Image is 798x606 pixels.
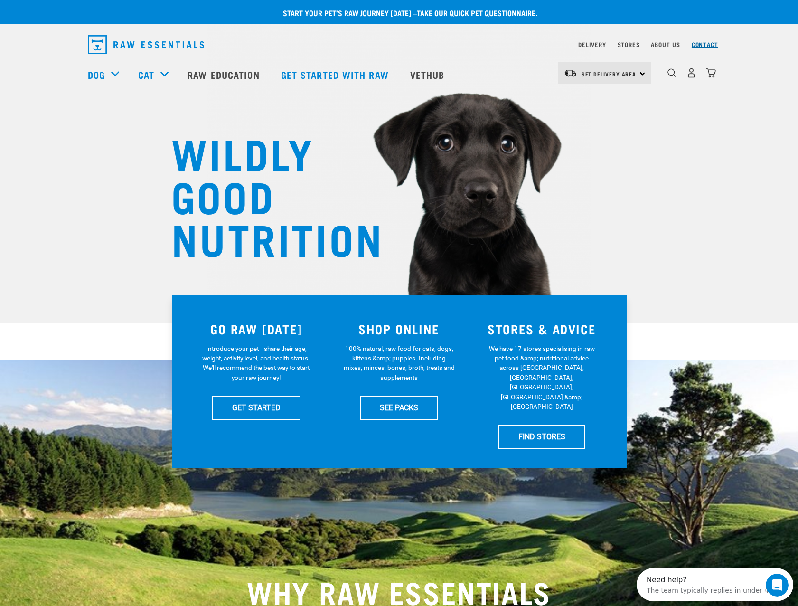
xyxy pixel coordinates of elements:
[10,16,136,26] div: The team typically replies in under 4h
[667,68,676,77] img: home-icon-1@2x.png
[333,322,465,336] h3: SHOP ONLINE
[706,68,716,78] img: home-icon@2x.png
[138,67,154,82] a: Cat
[401,56,457,94] a: Vethub
[766,574,789,597] iframe: Intercom live chat
[10,8,136,16] div: Need help?
[360,396,438,419] a: SEE PACKS
[417,10,537,15] a: take our quick pet questionnaire.
[637,568,793,601] iframe: Intercom live chat discovery launcher
[88,67,105,82] a: Dog
[476,322,608,336] h3: STORES & ADVICE
[564,69,577,77] img: van-moving.png
[272,56,401,94] a: Get started with Raw
[692,43,718,46] a: Contact
[191,322,322,336] h3: GO RAW [DATE]
[651,43,680,46] a: About Us
[578,43,606,46] a: Delivery
[80,31,718,58] nav: dropdown navigation
[200,344,312,383] p: Introduce your pet—share their age, weight, activity level, and health status. We'll recommend th...
[178,56,271,94] a: Raw Education
[171,131,361,259] h1: WILDLY GOOD NUTRITION
[212,396,300,419] a: GET STARTED
[498,425,585,448] a: FIND STORES
[686,68,696,78] img: user.png
[618,43,640,46] a: Stores
[4,4,164,30] div: Open Intercom Messenger
[486,344,598,412] p: We have 17 stores specialising in raw pet food &amp; nutritional advice across [GEOGRAPHIC_DATA],...
[582,72,637,76] span: Set Delivery Area
[343,344,455,383] p: 100% natural, raw food for cats, dogs, kittens &amp; puppies. Including mixes, minces, bones, bro...
[88,35,204,54] img: Raw Essentials Logo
